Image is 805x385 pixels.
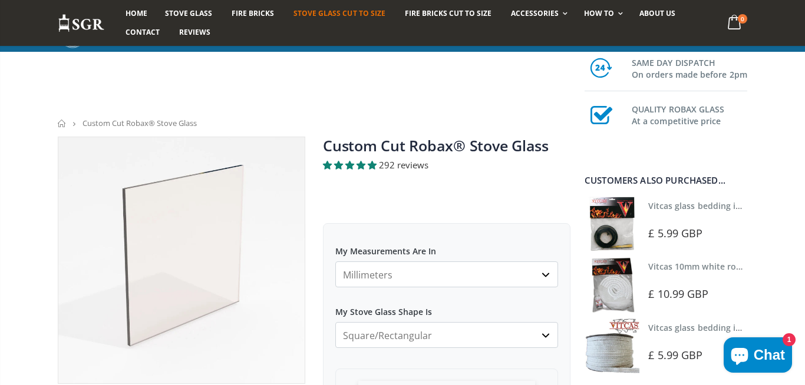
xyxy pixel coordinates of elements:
img: stove_glass_made_to_measure_800x_crop_center.webp [58,137,305,383]
a: Custom Cut Robax® Stove Glass [323,135,549,155]
img: Vitcas stove glass bedding in tape [585,318,639,373]
span: Accessories [511,8,559,18]
a: Fire Bricks [223,4,283,23]
span: £ 5.99 GBP [648,226,702,240]
h3: SAME DAY DISPATCH On orders made before 2pm [632,55,747,81]
span: About us [639,8,675,18]
span: Stove Glass [165,8,212,18]
span: 292 reviews [379,159,428,171]
a: Accessories [502,4,573,23]
span: How To [584,8,614,18]
a: Contact [117,23,169,42]
span: 0 [738,14,747,24]
span: Fire Bricks [232,8,274,18]
span: Custom Cut Robax® Stove Glass [83,118,197,128]
a: Fire Bricks Cut To Size [396,4,500,23]
a: Stove Glass Cut To Size [285,4,394,23]
h3: QUALITY ROBAX GLASS At a competitive price [632,101,747,127]
span: Reviews [179,27,210,37]
a: Reviews [170,23,219,42]
div: Customers also purchased... [585,176,747,185]
span: £ 5.99 GBP [648,348,702,362]
a: 0 [723,12,747,35]
a: Home [117,4,156,23]
span: Contact [126,27,160,37]
inbox-online-store-chat: Shopify online store chat [720,337,796,376]
a: How To [575,4,629,23]
span: Fire Bricks Cut To Size [405,8,491,18]
label: My Stove Glass Shape Is [335,296,558,317]
a: Stove Glass [156,4,221,23]
span: 4.94 stars [323,159,379,171]
span: £ 10.99 GBP [648,287,708,301]
label: My Measurements Are In [335,235,558,257]
span: Stove Glass Cut To Size [293,8,385,18]
a: About us [631,4,684,23]
img: Vitcas white rope, glue and gloves kit 10mm [585,257,639,312]
a: Home [58,120,67,127]
img: Vitcas stove glass bedding in tape [585,197,639,251]
span: Home [126,8,147,18]
img: Stove Glass Replacement [58,14,105,33]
